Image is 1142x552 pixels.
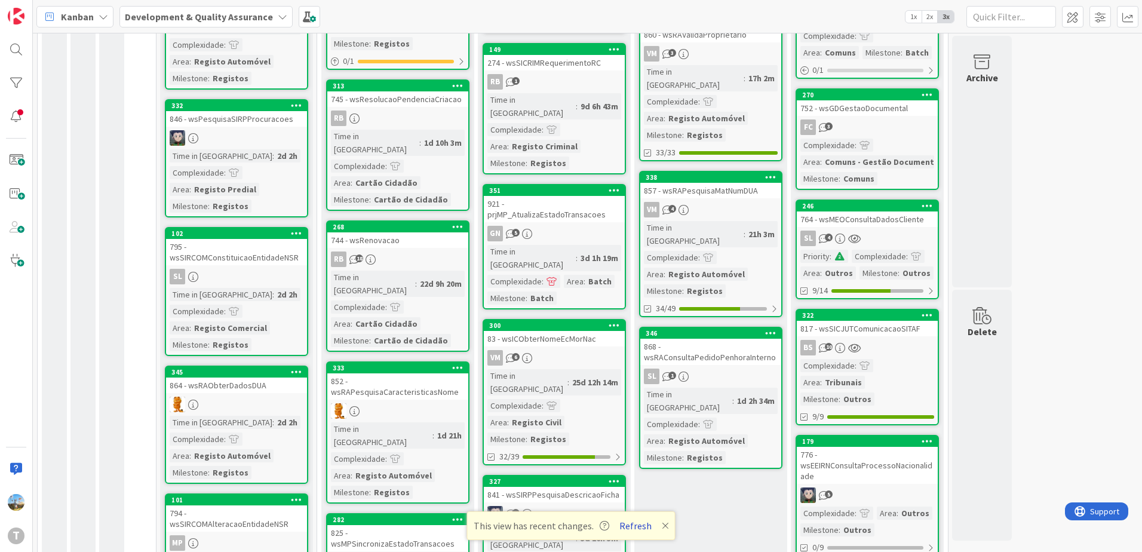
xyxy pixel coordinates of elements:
[487,123,542,136] div: Complexidade
[487,416,507,429] div: Area
[509,140,581,153] div: Registo Criminal
[578,100,621,113] div: 9d 6h 43m
[644,418,698,431] div: Complexidade
[800,250,830,263] div: Priority
[800,119,816,135] div: FC
[351,176,352,189] span: :
[822,266,856,280] div: Outros
[578,252,621,265] div: 3d 1h 19m
[272,288,274,301] span: :
[189,55,191,68] span: :
[800,392,839,406] div: Milestone
[166,239,307,265] div: 795 - wsSIRCOMConstituicaoEntidadeNSR
[484,185,625,196] div: 351
[644,388,732,414] div: Time in [GEOGRAPHIC_DATA]
[165,366,308,484] a: 345864 - wsRAObterDadosDUARLTime in [GEOGRAPHIC_DATA]:2d 2hComplexidade:Area:Registo AutomóvelMil...
[507,140,509,153] span: :
[797,90,938,116] div: 270752 - wsGDGestaoDocumental
[170,321,189,335] div: Area
[8,8,24,24] img: Visit kanbanzone.com
[189,321,191,335] span: :
[489,321,625,330] div: 300
[797,321,938,336] div: 817 - wsSICJUTComunicacaoSITAF
[584,275,585,288] span: :
[644,95,698,108] div: Complexidade
[484,226,625,241] div: GN
[327,373,468,400] div: 852 - wsRAPesquisaCaracteristicasNome
[526,433,527,446] span: :
[170,55,189,68] div: Area
[331,193,369,206] div: Milestone
[487,140,507,153] div: Area
[822,376,865,389] div: Tribunais
[489,45,625,54] div: 149
[189,449,191,462] span: :
[331,130,419,156] div: Time in [GEOGRAPHIC_DATA]
[170,269,185,284] div: SL
[684,284,726,298] div: Registos
[797,340,938,355] div: BS
[326,220,469,352] a: 268744 - wsRenovacaoRBTime in [GEOGRAPHIC_DATA]:22d 9h 20mComplexidade:Area:Cartão CidadãoMilesto...
[800,155,820,168] div: Area
[668,49,676,57] span: 3
[684,128,726,142] div: Registos
[385,160,387,173] span: :
[802,91,938,99] div: 270
[855,359,856,372] span: :
[797,436,938,447] div: 179
[698,418,700,431] span: :
[797,231,938,246] div: SL
[331,160,385,173] div: Complexidade
[419,136,421,149] span: :
[484,331,625,346] div: 83 - wsICObterNomeEcMorNac
[170,130,185,146] img: LS
[797,119,938,135] div: FC
[166,367,307,393] div: 345864 - wsRAObterDadosDUA
[526,157,527,170] span: :
[839,172,840,185] span: :
[343,55,354,68] span: 0 / 1
[797,100,938,116] div: 752 - wsGDGestaoDocumental
[900,266,934,280] div: Outros
[682,451,684,464] span: :
[797,201,938,211] div: 246
[800,46,820,59] div: Area
[796,309,939,425] a: 322817 - wsSICJUTComunicacaoSITAFBSComplexidade:Area:TribunaisMilestone:Outros9/9
[901,46,902,59] span: :
[327,54,468,69] div: 0/1
[327,81,468,107] div: 313745 - wsResolucaoPendenciaCriacao
[812,284,828,297] span: 9/14
[171,229,307,238] div: 102
[639,327,782,469] a: 346868 - wsRAConsultaPedidoPenhoraInternoSLTime in [GEOGRAPHIC_DATA]:1d 2h 34mComplexidade:Area:R...
[483,43,626,174] a: 149274 - wsSICRIMRequerimentoRCRBTime in [GEOGRAPHIC_DATA]:9d 6h 43mComplexidade:Area:Registo Cri...
[224,305,226,318] span: :
[166,130,307,146] div: LS
[487,74,503,90] div: RB
[567,376,569,389] span: :
[840,172,877,185] div: Comuns
[483,184,626,309] a: 351921 - prjMP_AtualizaEstadoTransacoesGNTime in [GEOGRAPHIC_DATA]:3d 1h 19mComplexidade:Area:Bat...
[333,223,468,231] div: 268
[274,149,300,162] div: 2d 2h
[331,37,369,50] div: Milestone
[902,46,932,59] div: Batch
[644,251,698,264] div: Complexidade
[327,363,468,373] div: 333
[542,275,544,288] span: :
[527,292,557,305] div: Batch
[352,176,420,189] div: Cartão Cidadão
[644,451,682,464] div: Milestone
[745,228,778,241] div: 21h 3m
[208,200,210,213] span: :
[800,139,855,152] div: Complexidade
[385,300,387,314] span: :
[326,79,469,211] a: 313745 - wsResolucaoPendenciaCriacaoRBTime in [GEOGRAPHIC_DATA]:1d 10h 3mComplexidade:Area:Cartão...
[487,399,542,412] div: Complexidade
[665,434,748,447] div: Registo Automóvel
[333,82,468,90] div: 313
[331,334,369,347] div: Milestone
[797,211,938,227] div: 764 - wsMEOConsultaDadosCliente
[640,369,781,384] div: SL
[369,193,371,206] span: :
[644,112,664,125] div: Area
